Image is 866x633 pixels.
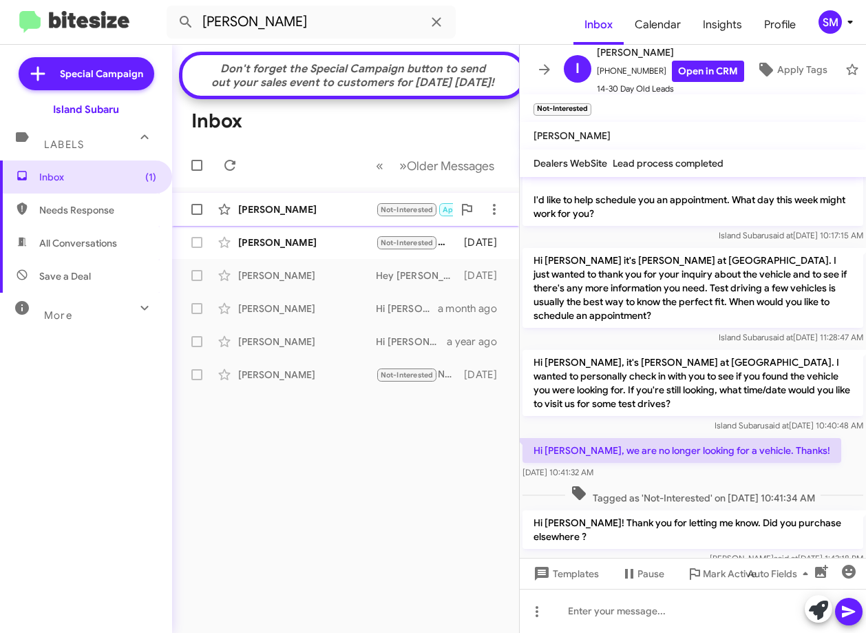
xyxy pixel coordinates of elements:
a: Inbox [573,5,624,45]
span: 14-30 Day Old Leads [597,82,744,96]
p: Hi [PERSON_NAME], it's [PERSON_NAME] at [GEOGRAPHIC_DATA]. I wanted to personally check in with y... [522,350,863,416]
span: « [376,157,383,174]
span: Needs Response [39,203,156,217]
span: I [575,58,580,80]
button: Templates [520,561,610,586]
button: Previous [368,152,392,180]
div: [PERSON_NAME] [238,368,376,382]
p: Hi [PERSON_NAME], we are no longer looking for a vehicle. Thanks! [522,438,841,463]
span: All Conversations [39,236,117,250]
span: [PERSON_NAME] [534,129,611,142]
div: a month ago [438,302,508,315]
span: [PERSON_NAME] [DATE] 1:42:18 PM [710,553,863,563]
span: [PERSON_NAME] [597,44,744,61]
div: Don't forget the Special Campaign button to send out your sales event to customers for [DATE] [DA... [189,62,516,90]
span: Island Subaru [DATE] 10:40:48 AM [715,420,863,430]
div: Hi [PERSON_NAME]. We came in already and bought a previously owned Hyundai on [DATE]. [376,202,453,218]
div: [DATE] [464,269,508,282]
div: [DATE] [464,236,508,249]
span: Special Campaign [60,67,143,81]
span: Island Subaru [DATE] 10:17:15 AM [719,230,863,240]
button: SM [807,10,851,34]
div: [PERSON_NAME] [238,203,376,216]
span: [DATE] 10:41:32 AM [522,467,593,477]
a: Special Campaign [19,57,154,90]
span: More [44,309,72,322]
div: SM [819,10,842,34]
div: [PERSON_NAME] [238,236,376,249]
span: Mark Active [703,561,757,586]
a: Calendar [624,5,692,45]
p: Hi [PERSON_NAME]! Thank you for letting me know. Did you purchase elsewhere ? [522,510,863,549]
div: [DATE] [464,368,508,382]
span: Appointment Set [443,205,503,214]
span: Pause [637,561,664,586]
span: said at [765,420,789,430]
small: Not-Interested [534,103,591,116]
button: Pause [610,561,675,586]
button: Next [391,152,503,180]
div: a year ago [447,335,508,349]
span: Auto Fields [748,561,814,586]
div: Hey [PERSON_NAME]! Hope you're having a great day. It's [PERSON_NAME], BDC Manager at [GEOGRAPHIC... [376,269,464,282]
span: Island Subaru [DATE] 11:28:47 AM [719,332,863,342]
span: Labels [44,138,84,151]
span: Lead process completed [613,157,724,169]
button: Apply Tags [744,57,838,82]
div: [PERSON_NAME] [238,335,376,349]
span: said at [769,332,793,342]
span: Templates [531,561,599,586]
button: Auto Fields [737,561,825,586]
div: Hi [PERSON_NAME] this is [PERSON_NAME], BDC Manager at [GEOGRAPHIC_DATA]. Thanks for being our lo... [376,302,438,315]
button: Mark Active [675,561,768,586]
h1: Inbox [191,110,242,132]
span: [PHONE_NUMBER] [597,61,744,82]
span: Older Messages [407,158,494,174]
span: (1) [145,170,156,184]
span: Save a Deal [39,269,91,283]
a: Profile [753,5,807,45]
div: Island Subaru [53,103,119,116]
a: Open in CRM [672,61,744,82]
nav: Page navigation example [368,152,503,180]
span: Apply Tags [777,57,827,82]
div: Hi [PERSON_NAME], this is [PERSON_NAME] at [GEOGRAPHIC_DATA]. We're interested in buying your Asc... [376,335,447,349]
span: said at [769,230,793,240]
span: said at [774,553,798,563]
div: [PERSON_NAME] [238,269,376,282]
div: [PERSON_NAME] [238,302,376,315]
span: » [399,157,407,174]
a: Insights [692,5,753,45]
span: Not-Interested [381,238,434,247]
div: Thank you no longer interested [376,235,464,251]
span: Inbox [39,170,156,184]
span: Not-Interested [381,205,434,214]
div: No thanks [376,367,464,383]
span: Dealers WebSite [534,157,607,169]
span: Tagged as 'Not-Interested' on [DATE] 10:41:34 AM [565,485,821,505]
input: Search [167,6,456,39]
p: Hi [PERSON_NAME] it's [PERSON_NAME] at [GEOGRAPHIC_DATA]. I just wanted to thank you for your inq... [522,248,863,328]
p: Hi [PERSON_NAME] it's [PERSON_NAME] at [GEOGRAPHIC_DATA]. Hope you're well. Just wanted to follow... [522,132,863,226]
span: Not-Interested [381,371,434,380]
